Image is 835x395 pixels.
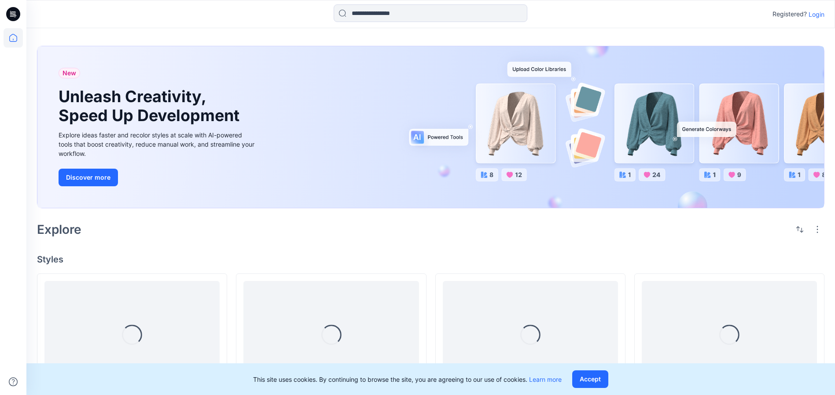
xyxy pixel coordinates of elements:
a: Discover more [59,169,257,186]
button: Discover more [59,169,118,186]
p: This site uses cookies. By continuing to browse the site, you are agreeing to our use of cookies. [253,375,562,384]
p: Registered? [772,9,807,19]
h2: Explore [37,222,81,236]
a: Learn more [529,376,562,383]
h1: Unleash Creativity, Speed Up Development [59,87,243,125]
span: New [63,68,76,78]
p: Login [809,10,824,19]
button: Accept [572,370,608,388]
div: Explore ideas faster and recolor styles at scale with AI-powered tools that boost creativity, red... [59,130,257,158]
h4: Styles [37,254,824,265]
